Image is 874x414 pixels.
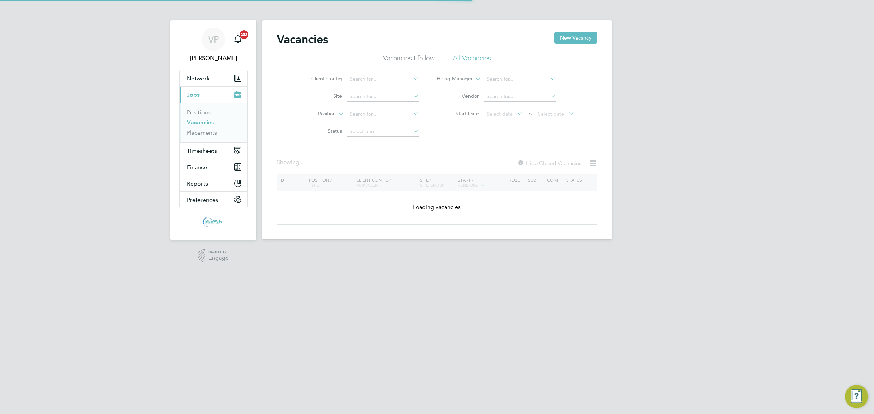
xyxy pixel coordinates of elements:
li: All Vacancies [453,54,491,67]
span: Engage [208,255,229,261]
button: Finance [180,159,247,175]
button: Reports [180,175,247,191]
label: Position [294,110,336,118]
span: Select date [487,111,513,117]
span: ... [299,159,304,166]
span: To [524,109,534,118]
a: Vacancies [187,119,214,126]
span: Select date [538,111,564,117]
a: VP[PERSON_NAME] [179,28,248,63]
input: Search for... [347,74,419,84]
label: Site [300,93,342,99]
button: Timesheets [180,143,247,159]
nav: Main navigation [170,20,256,240]
span: Reports [187,180,208,187]
a: Positions [187,109,211,116]
button: Network [180,70,247,86]
a: 20 [231,28,245,51]
label: Start Date [437,110,479,117]
span: Network [187,75,210,82]
label: Hiring Manager [431,75,473,83]
span: Powered by [208,249,229,255]
span: Victoria Price [179,54,248,63]
span: Finance [187,164,207,171]
input: Search for... [347,92,419,102]
img: bluewaterwales-logo-retina.png [203,215,224,227]
div: Jobs [180,103,247,142]
div: Showing [277,159,305,166]
button: Preferences [180,192,247,208]
a: Go to home page [179,215,248,227]
span: Preferences [187,196,218,203]
span: Jobs [187,91,200,98]
span: 20 [240,30,248,39]
span: Timesheets [187,147,217,154]
input: Select one [347,127,419,137]
input: Search for... [484,74,556,84]
label: Hide Closed Vacancies [517,160,581,167]
button: New Vacancy [554,32,597,44]
label: Status [300,128,342,134]
input: Search for... [347,109,419,119]
button: Engage Resource Center [845,385,868,408]
label: Client Config [300,75,342,82]
a: Powered byEngage [198,249,229,263]
input: Search for... [484,92,556,102]
label: Vendor [437,93,479,99]
span: VP [208,35,219,44]
a: Placements [187,129,217,136]
button: Jobs [180,87,247,103]
h2: Vacancies [277,32,328,47]
li: Vacancies I follow [383,54,435,67]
